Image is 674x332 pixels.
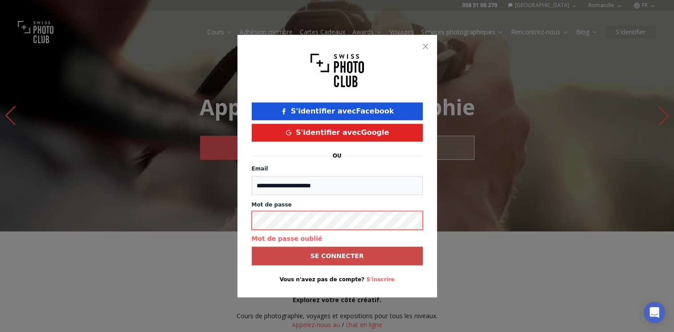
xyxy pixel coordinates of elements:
[366,276,394,283] button: S'inscrire
[252,247,423,265] button: Se connecter
[252,166,268,172] label: Email
[310,49,364,92] img: Swiss photo club
[252,276,423,283] p: Vous n'avez pas de compte?
[252,102,423,120] button: S'identifier avecFacebook
[252,234,323,243] button: Mot de passe oublié
[333,152,342,159] p: ou
[310,251,364,260] b: Se connecter
[252,201,423,208] label: Mot de passe
[252,124,423,142] button: S'identifier avecGoogle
